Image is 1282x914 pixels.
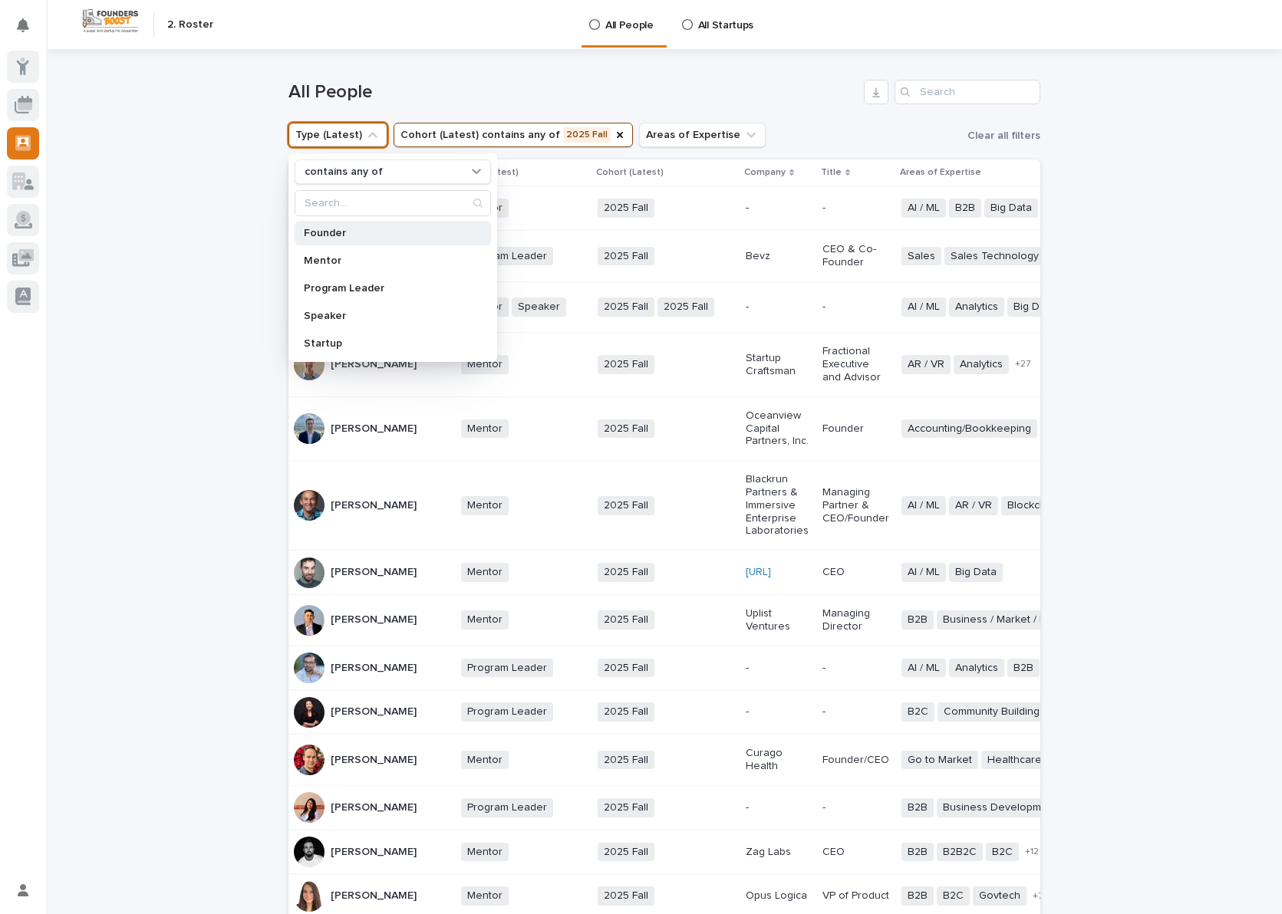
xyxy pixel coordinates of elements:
[7,9,39,41] button: Notifications
[822,301,889,314] p: -
[746,567,771,577] a: [URL]
[1033,892,1043,901] span: + 7
[331,613,417,626] p: [PERSON_NAME]
[901,563,946,582] span: AI / ML
[596,164,664,181] p: Cohort (Latest)
[901,298,946,317] span: AI / ML
[304,255,466,266] p: Mentor
[331,422,417,436] p: [PERSON_NAME]
[949,563,1003,582] span: Big Data
[746,607,810,633] p: Uplist Ventures
[1007,298,1061,317] span: Big Data
[461,659,553,678] span: Program Leader
[937,610,1128,630] span: Business / Market / Product Strategy
[305,166,383,179] p: contains any of
[822,566,889,579] p: CEO
[657,298,714,317] span: 2025 Fall
[295,190,491,216] div: Search
[895,80,1040,104] input: Search
[822,889,889,902] p: VP of Product
[901,247,941,266] span: Sales
[822,607,889,633] p: Managing Director
[461,419,509,439] span: Mentor
[461,496,509,515] span: Mentor
[746,705,810,718] p: -
[822,662,889,675] p: -
[949,659,1004,678] span: Analytics
[598,886,654,906] span: 2025 Fall
[746,352,810,378] p: Startup Craftsman
[746,301,810,314] p: -
[822,345,889,383] p: Fractional Executive and Advisor
[949,199,981,218] span: B2B
[461,886,509,906] span: Mentor
[901,702,934,722] span: B2C
[986,843,1019,862] span: B2C
[746,801,810,814] p: -
[937,886,970,906] span: B2C
[598,659,654,678] span: 2025 Fall
[167,18,213,31] h2: 2. Roster
[901,355,951,374] span: AR / VR
[949,496,998,515] span: AR / VR
[598,298,654,317] span: 2025 Fall
[822,801,889,814] p: -
[822,422,889,436] p: Founder
[822,202,889,215] p: -
[304,338,466,349] p: Startup
[598,563,654,582] span: 2025 Fall
[901,886,934,906] span: B2B
[984,199,1038,218] span: Big Data
[900,164,981,181] p: Areas of Expertise
[949,298,1004,317] span: Analytics
[937,798,1063,817] span: Business Development
[1025,847,1039,856] span: + 12
[331,566,417,579] p: [PERSON_NAME]
[901,199,946,218] span: AI / ML
[598,247,654,266] span: 2025 Fall
[901,496,946,515] span: AI / ML
[461,843,509,862] span: Mentor
[639,123,766,147] button: Areas of Expertise
[821,164,842,181] p: Title
[822,754,889,767] p: Founder/CEO
[981,751,1048,770] span: Healthcare
[746,409,810,448] p: Oceanview Capital Partners, Inc.
[512,298,566,317] span: Speaker
[1015,360,1030,369] span: + 27
[331,705,417,718] p: [PERSON_NAME]
[967,130,1040,141] span: Clear all filters
[746,662,810,675] p: -
[1001,496,1109,515] span: Blockchain / Crypto
[461,798,553,817] span: Program Leader
[901,751,978,770] span: Go to Market
[744,164,786,181] p: Company
[598,419,654,439] span: 2025 Fall
[822,243,889,269] p: CEO & Co-Founder
[822,705,889,718] p: -
[961,124,1040,147] button: Clear all filters
[973,886,1027,906] span: Govtech
[901,798,934,817] span: B2B
[901,610,934,630] span: B2B
[304,283,466,294] p: Program Leader
[746,473,810,538] p: Blackrun Partners & Immersive Enterprise Laboratories
[937,843,983,862] span: B2B2C
[598,798,654,817] span: 2025 Fall
[746,846,810,859] p: Zag Labs
[19,18,39,43] div: Notifications
[461,610,509,630] span: Mentor
[746,747,810,773] p: Curago Health
[598,751,654,770] span: 2025 Fall
[461,702,553,722] span: Program Leader
[331,499,417,512] p: [PERSON_NAME]
[304,311,466,321] p: Speaker
[331,801,417,814] p: [PERSON_NAME]
[461,355,509,374] span: Mentor
[304,228,466,238] p: Founder
[598,702,654,722] span: 2025 Fall
[901,843,934,862] span: B2B
[822,486,889,524] p: Managing Partner & CEO/Founder
[288,81,858,104] h1: All People
[461,563,509,582] span: Mentor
